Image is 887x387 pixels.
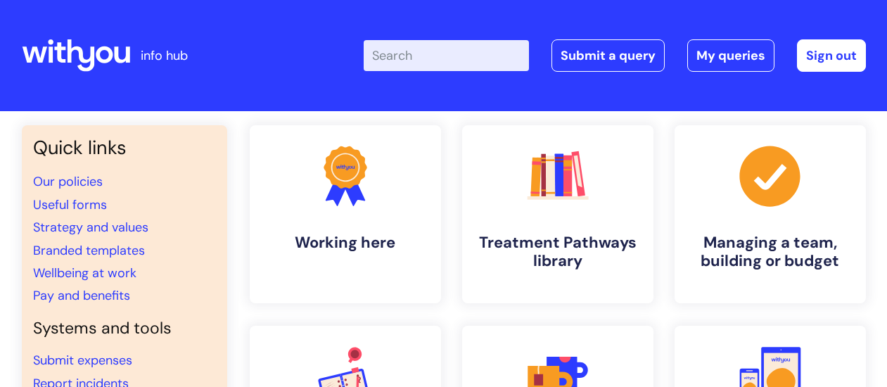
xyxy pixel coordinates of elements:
p: info hub [141,44,188,67]
h4: Managing a team, building or budget [686,234,855,271]
a: Useful forms [33,196,107,213]
a: My queries [687,39,774,72]
h4: Working here [261,234,430,252]
a: Managing a team, building or budget [675,125,866,303]
a: Submit a query [551,39,665,72]
h4: Systems and tools [33,319,216,338]
a: Sign out [797,39,866,72]
a: Submit expenses [33,352,132,369]
a: Pay and benefits [33,287,130,304]
input: Search [364,40,529,71]
a: Working here [250,125,441,303]
div: | - [364,39,866,72]
a: Strategy and values [33,219,148,236]
a: Wellbeing at work [33,265,136,281]
a: Our policies [33,173,103,190]
h3: Quick links [33,137,216,159]
a: Branded templates [33,242,145,259]
h4: Treatment Pathways library [473,234,642,271]
a: Treatment Pathways library [462,125,653,303]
